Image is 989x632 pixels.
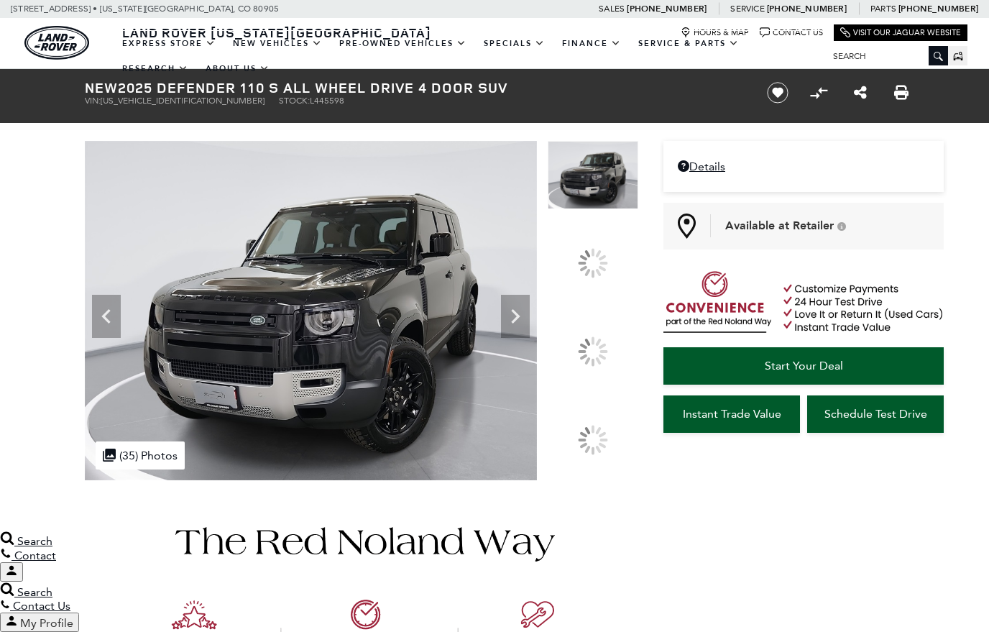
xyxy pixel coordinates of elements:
[122,24,431,41] span: Land Rover [US_STATE][GEOGRAPHIC_DATA]
[114,31,822,81] nav: Main Navigation
[17,585,52,599] span: Search
[331,31,475,56] a: Pre-Owned Vehicles
[767,3,847,14] a: [PHONE_NUMBER]
[24,26,89,60] a: land-rover
[101,96,264,106] span: [US_VEHICLE_IDENTIFICATION_NUMBER]
[197,56,278,81] a: About Us
[548,141,638,209] img: New 2025 Santorini Black LAND ROVER S image 1
[840,27,961,38] a: Visit Our Jaguar Website
[20,616,73,630] span: My Profile
[279,96,310,106] span: Stock:
[13,599,70,613] span: Contact Us
[854,84,867,101] a: Share this New 2025 Defender 110 S All Wheel Drive 4 Door SUV
[894,84,908,101] a: Print this New 2025 Defender 110 S All Wheel Drive 4 Door SUV
[725,218,834,234] span: Available at Retailer
[114,24,440,41] a: Land Rover [US_STATE][GEOGRAPHIC_DATA]
[11,4,279,14] a: [STREET_ADDRESS] • [US_STATE][GEOGRAPHIC_DATA], CO 80905
[663,347,944,385] a: Start Your Deal
[870,4,896,14] span: Parts
[85,78,118,97] strong: New
[85,96,101,106] span: VIN:
[681,27,749,38] a: Hours & Map
[760,27,823,38] a: Contact Us
[224,31,331,56] a: New Vehicles
[553,31,630,56] a: Finance
[114,31,224,56] a: EXPRESS STORE
[898,3,978,14] a: [PHONE_NUMBER]
[310,96,344,106] span: L445598
[683,407,781,421] span: Instant Trade Value
[765,359,843,372] span: Start Your Deal
[114,56,197,81] a: Research
[627,3,707,14] a: [PHONE_NUMBER]
[85,141,537,480] img: New 2025 Santorini Black LAND ROVER S image 1
[678,160,929,173] a: Details
[837,221,846,231] div: Vehicle is in stock and ready for immediate delivery. Due to demand, availability is subject to c...
[824,407,927,421] span: Schedule Test Drive
[678,214,696,239] img: Map Pin Icon
[822,47,948,65] input: Search
[730,4,764,14] span: Service
[85,80,742,96] h1: 2025 Defender 110 S All Wheel Drive 4 Door SUV
[807,395,944,433] a: Schedule Test Drive
[762,81,793,104] button: Save vehicle
[17,534,52,548] span: Search
[599,4,625,14] span: Sales
[808,82,829,104] button: Compare vehicle
[630,31,747,56] a: Service & Parts
[475,31,553,56] a: Specials
[24,26,89,60] img: Land Rover
[96,441,185,470] div: (35) Photos
[14,549,56,562] span: Contact
[663,395,800,433] a: Instant Trade Value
